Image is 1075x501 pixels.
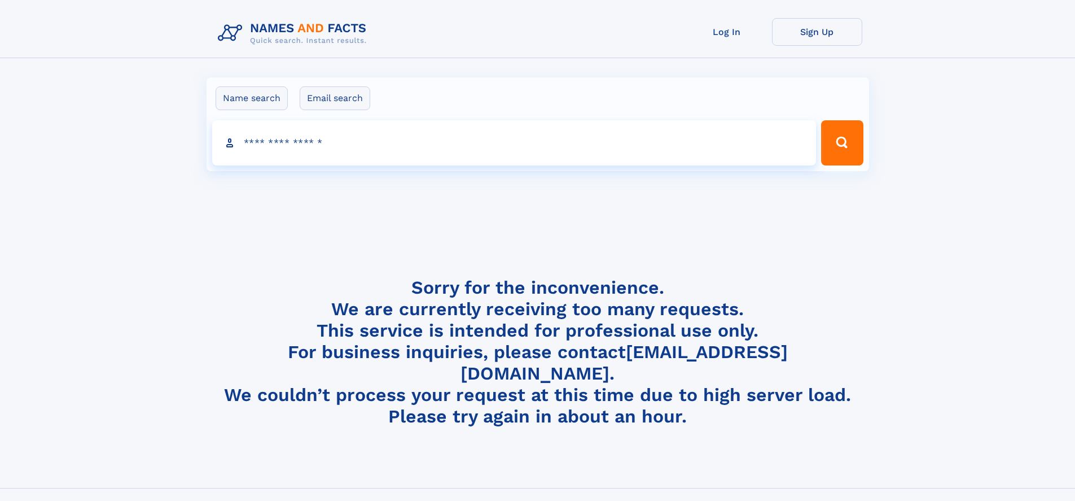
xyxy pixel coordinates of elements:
[300,86,370,110] label: Email search
[212,120,817,165] input: search input
[682,18,772,46] a: Log In
[213,18,376,49] img: Logo Names and Facts
[821,120,863,165] button: Search Button
[216,86,288,110] label: Name search
[460,341,788,384] a: [EMAIL_ADDRESS][DOMAIN_NAME]
[213,277,862,428] h4: Sorry for the inconvenience. We are currently receiving too many requests. This service is intend...
[772,18,862,46] a: Sign Up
